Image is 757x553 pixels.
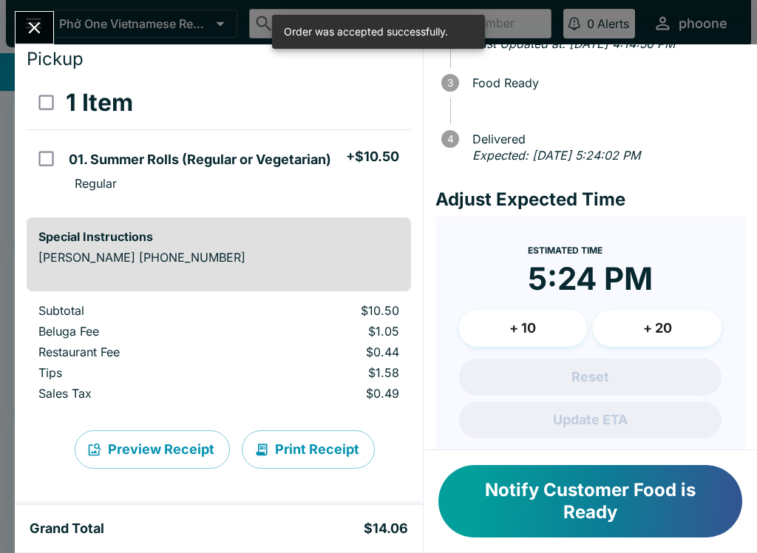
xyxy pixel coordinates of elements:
span: Food Ready [465,76,745,89]
p: Sales Tax [38,386,234,401]
text: 4 [447,133,453,145]
p: $0.49 [257,386,399,401]
em: Expected: [DATE] 5:24:02 PM [472,148,640,163]
button: + 20 [593,310,722,347]
button: Print Receipt [242,430,375,469]
h6: Special Instructions [38,229,399,244]
h5: Grand Total [30,520,104,537]
h5: + $10.50 [346,148,399,166]
button: Preview Receipt [75,430,230,469]
span: Estimated Time [528,245,602,256]
time: 5:24 PM [528,259,653,298]
p: Tips [38,365,234,380]
h5: 01. Summer Rolls (Regular or Vegetarian) [69,151,331,169]
table: orders table [27,76,411,206]
button: Close [16,12,53,44]
p: $1.58 [257,365,399,380]
text: 3 [447,77,453,89]
h3: 1 Item [66,88,133,118]
p: Restaurant Fee [38,345,234,359]
div: Order was accepted successfully. [284,19,448,44]
p: $0.44 [257,345,399,359]
p: Beluga Fee [38,324,234,339]
h5: $14.06 [364,520,408,537]
p: [PERSON_NAME] [PHONE_NUMBER] [38,250,399,265]
em: Last Updated at: [DATE] 4:14:56 PM [473,36,675,51]
p: Subtotal [38,303,234,318]
p: $10.50 [257,303,399,318]
span: Pickup [27,48,84,69]
p: $1.05 [257,324,399,339]
span: Delivered [465,132,745,146]
table: orders table [27,303,411,407]
button: Notify Customer Food is Ready [438,465,742,537]
h4: Adjust Expected Time [435,189,745,211]
button: + 10 [459,310,588,347]
p: Regular [75,176,117,191]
